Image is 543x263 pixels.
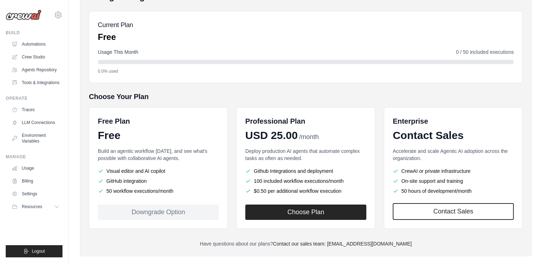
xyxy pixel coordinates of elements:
li: Visual editor and AI copilot [98,167,219,175]
p: Free [98,31,133,43]
li: 50 workflow executions/month [98,187,219,195]
span: /month [299,132,319,142]
li: CrewAI or private infrastructure [393,167,514,175]
span: Resources [22,204,42,210]
span: USD 25.00 [245,129,298,142]
li: $0.50 per additional workflow execution [245,187,366,195]
span: Logout [32,248,45,254]
a: Contact Sales [393,203,514,220]
div: Downgrade Option [98,205,219,220]
li: GitHub integration [98,177,219,185]
h6: Professional Plan [245,116,305,126]
span: 0.0% used [98,68,118,74]
a: Crew Studio [9,51,62,63]
a: Environment Variables [9,130,62,147]
a: Contact our sales team: [EMAIL_ADDRESS][DOMAIN_NAME] [273,241,412,247]
a: LLM Connections [9,117,62,128]
a: Billing [9,175,62,187]
a: Traces [9,104,62,115]
p: Build an agentic workflow [DATE], and see what's possible with collaborative AI agents. [98,148,219,162]
h6: Free Plan [98,116,130,126]
a: Tools & Integrations [9,77,62,88]
span: 0 / 50 included executions [456,48,514,56]
button: Choose Plan [245,205,366,220]
img: Logo [6,10,41,20]
div: Operate [6,96,62,101]
p: Accelerate and scale Agentic AI adoption across the organization. [393,148,514,162]
span: Usage This Month [98,48,138,56]
li: 50 hours of development/month [393,187,514,195]
h5: Current Plan [98,20,133,30]
a: Agents Repository [9,64,62,76]
li: Github Integrations and deployment [245,167,366,175]
div: Free [98,129,219,142]
p: Have questions about our plans? [89,240,523,247]
button: Logout [6,245,62,257]
div: Manage [6,154,62,160]
a: Usage [9,163,62,174]
li: 100 included workflow executions/month [245,177,366,185]
div: Contact Sales [393,129,514,142]
h6: Enterprise [393,116,514,126]
div: Build [6,30,62,36]
a: Automations [9,38,62,50]
a: Settings [9,188,62,200]
button: Resources [9,201,62,212]
h5: Choose Your Plan [89,92,523,102]
li: On-site support and training [393,177,514,185]
p: Deploy production AI agents that automate complex tasks as often as needed. [245,148,366,162]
